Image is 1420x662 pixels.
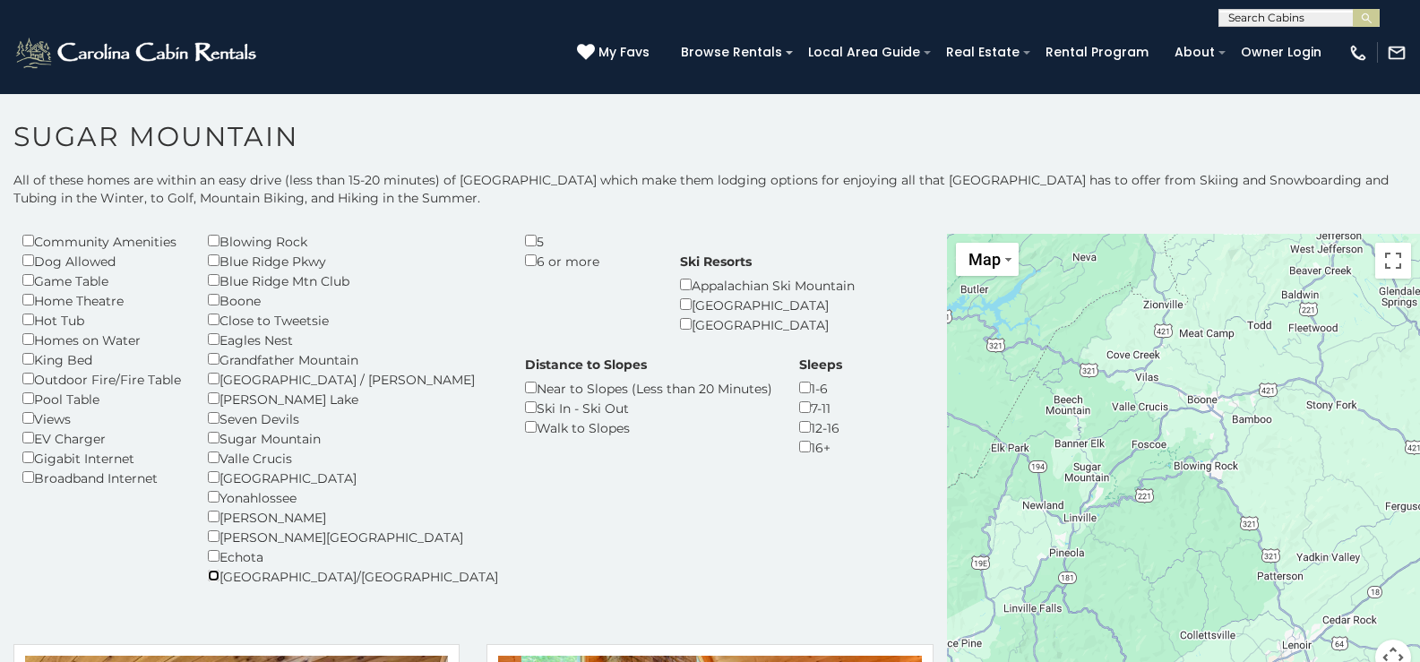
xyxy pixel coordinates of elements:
a: Owner Login [1232,39,1330,66]
div: [PERSON_NAME][GEOGRAPHIC_DATA] [208,527,498,546]
div: Home Theatre [22,290,181,310]
div: Homes on Water [22,330,181,349]
label: Ski Resorts [680,253,752,271]
div: Ski In - Ski Out [525,398,772,417]
div: Community Amenities [22,231,181,251]
div: Dog Allowed [22,251,181,271]
div: 12-16 [799,417,842,437]
div: 1-6 [799,378,842,398]
div: Gigabit Internet [22,448,181,468]
a: About [1166,39,1224,66]
label: Distance to Slopes [525,356,647,374]
div: Outdoor Fire/Fire Table [22,369,181,389]
div: Echota [208,546,498,566]
button: Change map style [956,243,1019,276]
div: Boone [208,290,498,310]
a: Real Estate [937,39,1028,66]
div: [PERSON_NAME] Lake [208,389,498,408]
div: [PERSON_NAME] [208,507,498,527]
div: Valle Crucis [208,448,498,468]
div: Hot Tub [22,310,181,330]
img: mail-regular-white.png [1387,43,1407,63]
div: Views [22,408,181,428]
div: EV Charger [22,428,181,448]
label: Sleeps [799,356,842,374]
div: King Bed [22,349,181,369]
img: phone-regular-white.png [1348,43,1368,63]
div: Blue Ridge Mtn Club [208,271,498,290]
div: Near to Slopes (Less than 20 Minutes) [525,378,772,398]
div: Eagles Nest [208,330,498,349]
div: Blowing Rock [208,231,498,251]
div: Blue Ridge Pkwy [208,251,498,271]
div: [GEOGRAPHIC_DATA] [208,468,498,487]
a: Rental Program [1037,39,1158,66]
a: Local Area Guide [799,39,929,66]
img: White-1-2.png [13,35,262,71]
div: Broadband Internet [22,468,181,487]
div: Sugar Mountain [208,428,498,448]
div: Appalachian Ski Mountain [680,275,855,295]
div: 5 [525,231,653,251]
div: Walk to Slopes [525,417,772,437]
button: Toggle fullscreen view [1375,243,1411,279]
div: [GEOGRAPHIC_DATA] [680,295,855,314]
div: Pool Table [22,389,181,408]
div: [GEOGRAPHIC_DATA]/[GEOGRAPHIC_DATA] [208,566,498,586]
a: My Favs [577,43,654,63]
a: Browse Rentals [672,39,791,66]
span: My Favs [598,43,650,62]
div: Close to Tweetsie [208,310,498,330]
div: 7-11 [799,398,842,417]
div: Grandfather Mountain [208,349,498,369]
div: Yonahlossee [208,487,498,507]
div: [GEOGRAPHIC_DATA] / [PERSON_NAME] [208,369,498,389]
div: Game Table [22,271,181,290]
div: Seven Devils [208,408,498,428]
div: 16+ [799,437,842,457]
div: [GEOGRAPHIC_DATA] [680,314,855,334]
div: 6 or more [525,251,653,271]
span: Map [968,250,1001,269]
